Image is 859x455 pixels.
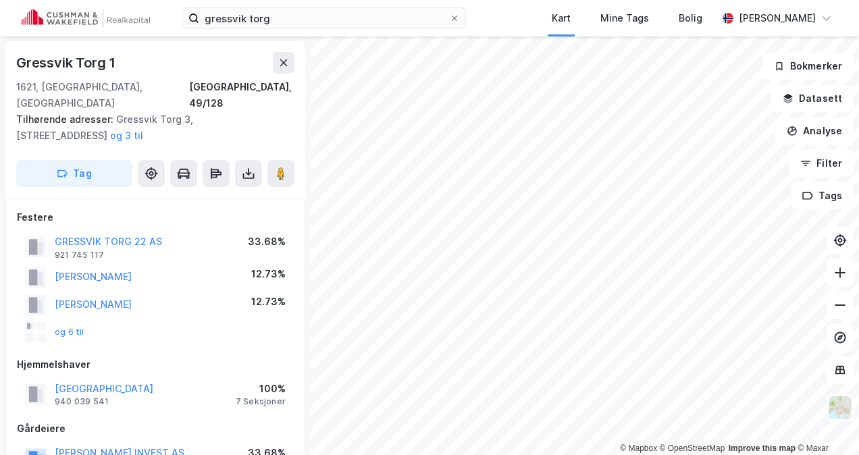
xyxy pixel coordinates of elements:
[16,79,189,111] div: 1621, [GEOGRAPHIC_DATA], [GEOGRAPHIC_DATA]
[248,234,286,250] div: 33.68%
[251,266,286,282] div: 12.73%
[660,444,725,453] a: OpenStreetMap
[791,390,859,455] iframe: Chat Widget
[236,396,286,407] div: 7 Seksjoner
[189,79,294,111] div: [GEOGRAPHIC_DATA], 49/128
[791,390,859,455] div: Kontrollprogram for chat
[16,111,284,144] div: Gressvik Torg 3, [STREET_ADDRESS]
[679,10,702,26] div: Bolig
[16,160,132,187] button: Tag
[22,9,150,28] img: cushman-wakefield-realkapital-logo.202ea83816669bd177139c58696a8fa1.svg
[17,209,294,225] div: Festere
[775,117,854,144] button: Analyse
[55,396,109,407] div: 940 039 541
[729,444,796,453] a: Improve this map
[762,53,854,80] button: Bokmerker
[791,182,854,209] button: Tags
[620,444,657,453] a: Mapbox
[552,10,571,26] div: Kart
[16,113,116,125] span: Tilhørende adresser:
[600,10,649,26] div: Mine Tags
[789,150,854,177] button: Filter
[739,10,816,26] div: [PERSON_NAME]
[199,8,449,28] input: Søk på adresse, matrikkel, gårdeiere, leietakere eller personer
[16,52,118,74] div: Gressvik Torg 1
[236,381,286,397] div: 100%
[17,356,294,373] div: Hjemmelshaver
[251,294,286,310] div: 12.73%
[17,421,294,437] div: Gårdeiere
[55,250,104,261] div: 921 745 117
[771,85,854,112] button: Datasett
